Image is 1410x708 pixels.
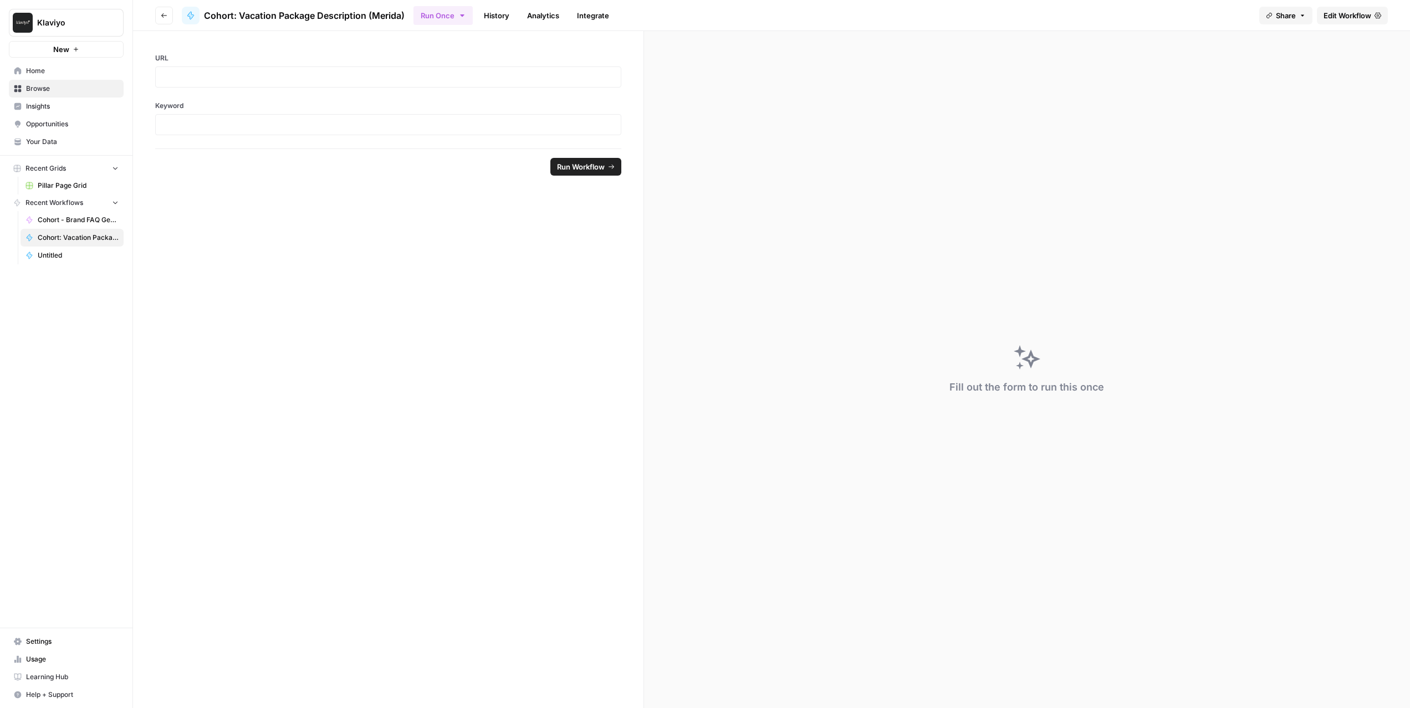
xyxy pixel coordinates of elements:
[949,379,1104,395] div: Fill out the form to run this once
[413,6,473,25] button: Run Once
[25,163,66,173] span: Recent Grids
[38,181,119,191] span: Pillar Page Grid
[26,84,119,94] span: Browse
[26,637,119,647] span: Settings
[9,98,124,115] a: Insights
[9,686,124,704] button: Help + Support
[9,160,124,177] button: Recent Grids
[25,198,83,208] span: Recent Workflows
[26,119,119,129] span: Opportunities
[477,7,516,24] a: History
[9,668,124,686] a: Learning Hub
[1276,10,1296,21] span: Share
[21,211,124,229] a: Cohort - Brand FAQ Generator (Merida)
[550,158,621,176] button: Run Workflow
[9,133,124,151] a: Your Data
[155,101,621,111] label: Keyword
[182,7,405,24] a: Cohort: Vacation Package Description (Merida)
[26,690,119,700] span: Help + Support
[557,161,605,172] span: Run Workflow
[26,101,119,111] span: Insights
[1317,7,1388,24] a: Edit Workflow
[9,633,124,650] a: Settings
[1259,7,1312,24] button: Share
[21,247,124,264] a: Untitled
[1324,10,1371,21] span: Edit Workflow
[520,7,566,24] a: Analytics
[9,650,124,668] a: Usage
[570,7,616,24] a: Integrate
[9,115,124,133] a: Opportunities
[38,215,119,225] span: Cohort - Brand FAQ Generator (Merida)
[26,137,119,147] span: Your Data
[21,177,124,194] a: Pillar Page Grid
[38,233,119,243] span: Cohort: Vacation Package Description (Merida)
[9,9,124,37] button: Workspace: Klaviyo
[26,66,119,76] span: Home
[9,80,124,98] a: Browse
[9,194,124,211] button: Recent Workflows
[155,53,621,63] label: URL
[26,672,119,682] span: Learning Hub
[26,654,119,664] span: Usage
[37,17,104,28] span: Klaviyo
[13,13,33,33] img: Klaviyo Logo
[9,41,124,58] button: New
[9,62,124,80] a: Home
[21,229,124,247] a: Cohort: Vacation Package Description (Merida)
[38,250,119,260] span: Untitled
[53,44,69,55] span: New
[204,9,405,22] span: Cohort: Vacation Package Description (Merida)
